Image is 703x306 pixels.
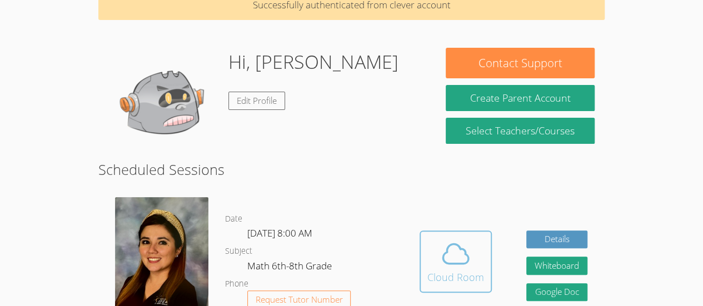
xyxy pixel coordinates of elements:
[247,227,312,239] span: [DATE] 8:00 AM
[526,283,587,302] a: Google Doc
[98,159,605,180] h2: Scheduled Sessions
[247,258,334,277] dd: Math 6th-8th Grade
[526,230,587,249] a: Details
[420,230,492,293] button: Cloud Room
[225,244,252,258] dt: Subject
[256,295,343,304] span: Request Tutor Number
[526,257,587,275] button: Whiteboard
[427,269,484,285] div: Cloud Room
[228,48,398,76] h1: Hi, [PERSON_NAME]
[225,212,242,226] dt: Date
[108,48,220,159] img: default.png
[228,92,285,110] a: Edit Profile
[446,118,594,144] a: Select Teachers/Courses
[225,277,248,291] dt: Phone
[446,85,594,111] button: Create Parent Account
[446,48,594,78] button: Contact Support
